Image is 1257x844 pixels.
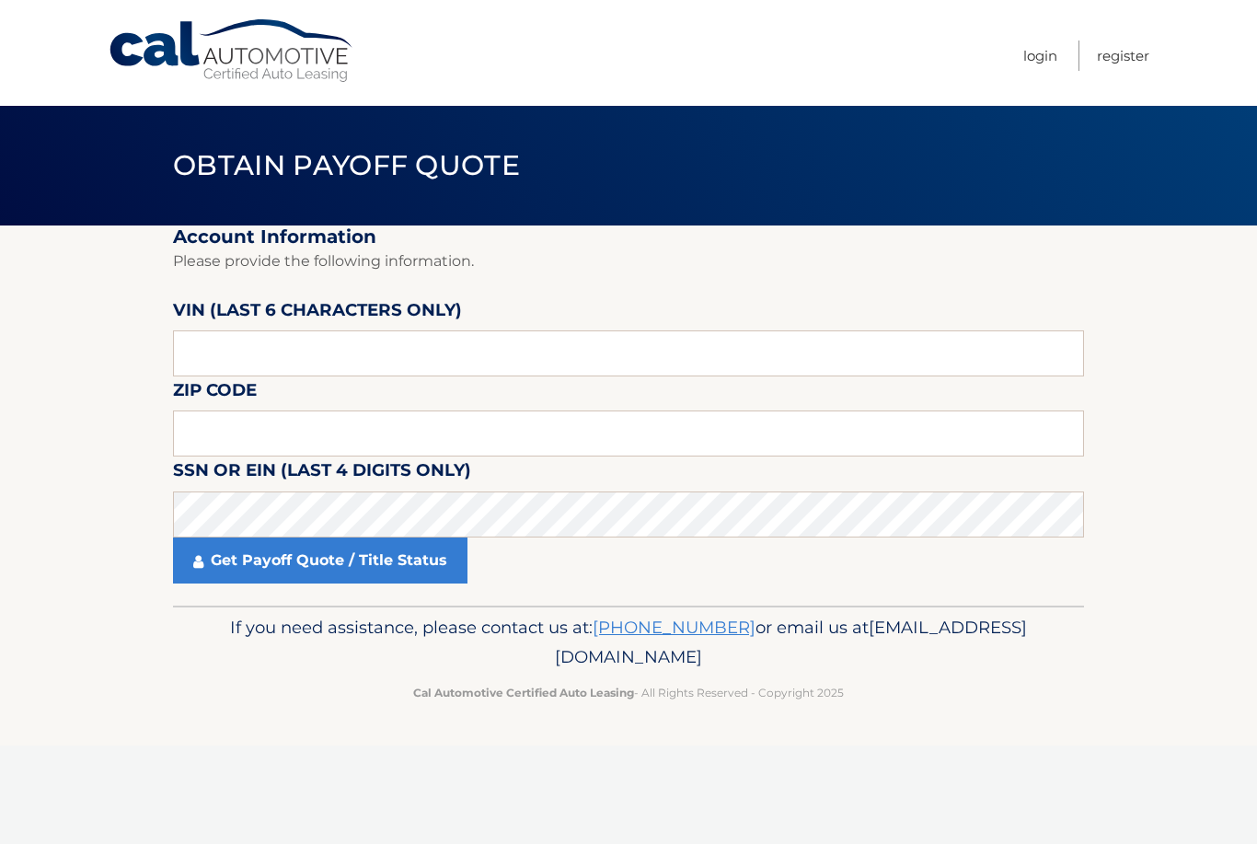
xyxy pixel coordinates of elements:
[173,296,462,330] label: VIN (last 6 characters only)
[1023,40,1057,71] a: Login
[173,225,1084,249] h2: Account Information
[1097,40,1149,71] a: Register
[413,686,634,699] strong: Cal Automotive Certified Auto Leasing
[185,683,1072,702] p: - All Rights Reserved - Copyright 2025
[173,538,467,584] a: Get Payoff Quote / Title Status
[173,457,471,491] label: SSN or EIN (last 4 digits only)
[593,617,755,638] a: [PHONE_NUMBER]
[173,249,1084,274] p: Please provide the following information.
[173,148,520,182] span: Obtain Payoff Quote
[185,613,1072,672] p: If you need assistance, please contact us at: or email us at
[108,18,356,84] a: Cal Automotive
[173,376,257,410] label: Zip Code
